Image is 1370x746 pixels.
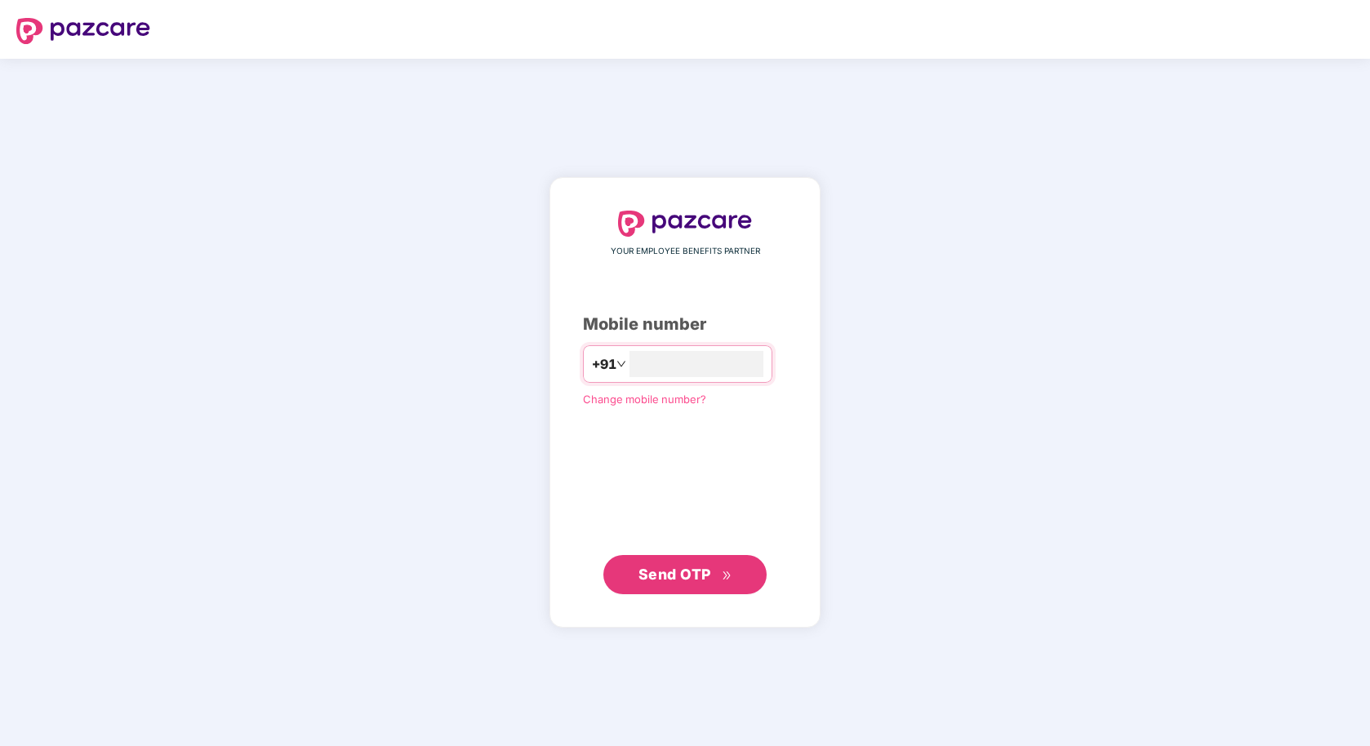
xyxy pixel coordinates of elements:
[592,354,616,375] span: +91
[618,211,752,237] img: logo
[616,359,626,369] span: down
[611,245,760,258] span: YOUR EMPLOYEE BENEFITS PARTNER
[16,18,150,44] img: logo
[583,393,706,406] a: Change mobile number?
[583,312,787,337] div: Mobile number
[722,571,732,581] span: double-right
[603,555,767,594] button: Send OTPdouble-right
[638,566,711,583] span: Send OTP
